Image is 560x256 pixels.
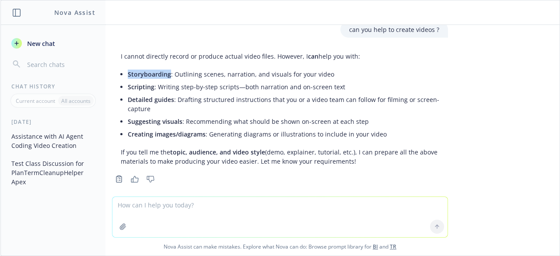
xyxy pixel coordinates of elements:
[54,8,95,17] h1: Nova Assist
[390,243,396,250] a: TR
[128,68,439,81] li: : Outlining scenes, narration, and visuals for your video
[16,97,55,105] p: Current account
[8,35,98,51] button: New chat
[25,58,95,70] input: Search chats
[1,118,105,126] div: [DATE]
[8,156,98,189] button: Test Class Discussion for PlanTermCleanupHelper Apex
[128,93,439,115] li: : Drafting structured instructions that you or a video team can follow for filming or screen-capture
[143,173,157,185] button: Thumbs down
[128,128,439,140] li: : Generating diagrams or illustrations to include in your video
[128,81,439,93] li: : Writing step-by-step scripts—both narration and on-screen text
[4,238,556,256] span: Nova Assist can make mistakes. Explore what Nova can do: Browse prompt library for and
[128,70,171,78] span: Storyboarding
[128,83,154,91] span: Scripting
[115,175,123,183] svg: Copy to clipboard
[1,83,105,90] div: Chat History
[128,95,174,104] span: Detailed guides
[121,52,439,61] p: I cannot directly record or produce actual video files. However, I help you with:
[8,129,98,153] button: Assistance with AI Agent Coding Video Creation
[128,130,206,138] span: Creating images/diagrams
[61,97,91,105] p: All accounts
[128,117,182,126] span: Suggesting visuals
[121,147,439,166] p: If you tell me the (demo, explainer, tutorial, etc.), I can prepare all the above materials to ma...
[25,39,55,48] span: New chat
[373,243,378,250] a: BI
[170,148,265,156] span: topic, audience, and video style
[308,52,318,60] span: can
[349,25,439,34] p: can you help to create videos ?
[128,115,439,128] li: : Recommending what should be shown on-screen at each step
